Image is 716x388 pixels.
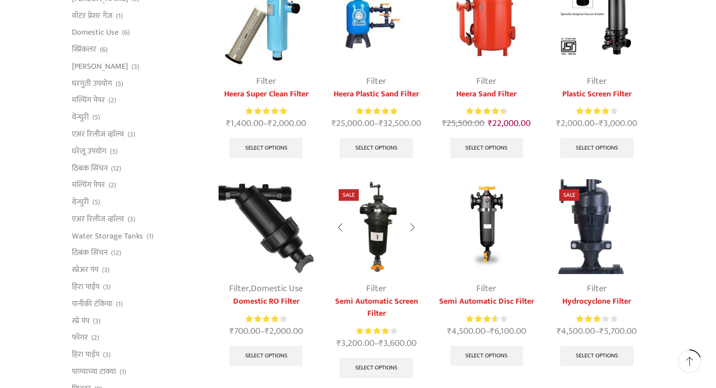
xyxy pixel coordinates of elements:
[576,106,609,116] span: Rated out of 5
[329,117,424,131] span: –
[379,116,421,131] bdi: 32,500.00
[72,295,113,312] a: पानीकी टंकिया
[219,179,314,274] img: Y-Type-Filter
[490,324,494,339] span: ₹
[490,324,526,339] bdi: 6,100.00
[587,74,607,89] a: Filter
[122,28,130,38] span: (6)
[72,194,89,211] a: वेन्चुरी
[116,79,123,89] span: (5)
[219,117,314,131] span: –
[147,231,153,241] span: (1)
[109,180,116,190] span: (2)
[442,116,484,131] bdi: 25,500.00
[72,244,108,262] a: ठिबक सिंचन
[466,106,507,116] div: Rated 4.50 out of 5
[219,282,314,296] div: ,
[559,189,579,201] span: Sale
[103,282,111,292] span: (3)
[72,126,124,143] a: एअर रिलीज व्हाॅल्व
[366,74,386,89] a: Filter
[329,88,424,100] a: Heera Plastic Sand Filter
[72,7,113,24] a: वॉटर प्रेशर गेज
[116,299,123,309] span: (1)
[246,314,286,324] div: Rated 4.00 out of 5
[337,336,374,351] bdi: 3,200.00
[120,367,126,377] span: (1)
[379,336,383,351] span: ₹
[93,316,100,326] span: (3)
[447,324,485,339] bdi: 4,500.00
[337,336,341,351] span: ₹
[72,262,98,279] a: स्प्रेअर पंप
[488,116,531,131] bdi: 22,000.00
[587,281,607,296] a: Filter
[450,138,524,158] a: Select options for “Heera Sand Filter”
[91,333,99,343] span: (2)
[128,214,135,224] span: (3)
[229,281,249,296] a: Filter
[466,314,496,324] span: Rated out of 5
[100,45,108,55] span: (6)
[379,336,417,351] bdi: 3,600.00
[379,116,383,131] span: ₹
[230,346,303,366] a: Select options for “Domestic RO Filter”
[556,116,594,131] bdi: 2,000.00
[450,346,524,366] a: Select options for “Semi Automatic Disc Filter”
[92,197,100,207] span: (5)
[356,326,388,336] span: Rated out of 5
[110,147,118,157] span: (5)
[72,58,128,75] a: [PERSON_NAME]
[332,116,374,131] bdi: 25,000.00
[251,281,303,296] a: Domestic Use
[549,325,644,338] span: –
[111,248,121,258] span: (12)
[329,179,424,274] img: Semi Automatic Screen Filter
[549,88,644,100] a: Plastic Screen Filter
[72,75,112,92] a: घरगुती उपयोग
[72,210,124,227] a: एअर रिलीज व्हाॅल्व
[576,314,602,324] span: Rated out of 5
[226,116,263,131] bdi: 1,400.00
[246,106,286,116] div: Rated 5.00 out of 5
[439,325,534,338] span: –
[488,116,492,131] span: ₹
[230,324,260,339] bdi: 700.00
[476,74,496,89] a: Filter
[356,106,397,116] span: Rated out of 5
[599,324,604,339] span: ₹
[132,62,139,72] span: (3)
[72,329,88,346] a: फॉगर
[116,11,123,21] span: (1)
[476,281,496,296] a: Filter
[219,325,314,338] span: –
[72,24,119,41] a: Domestic Use
[576,314,617,324] div: Rated 3.20 out of 5
[219,88,314,100] a: Heera Super Clean Filter
[329,337,424,350] span: –
[599,324,637,339] bdi: 5,700.00
[329,296,424,320] a: Semi Automatic Screen Filter
[72,160,108,177] a: ठिबक सिंचन
[340,358,413,378] a: Select options for “Semi Automatic Screen Filter”
[268,116,272,131] span: ₹
[230,324,234,339] span: ₹
[340,138,413,158] a: Select options for “Heera Plastic Sand Filter”
[599,116,603,131] span: ₹
[72,363,116,380] a: पाण्याच्या टाक्या
[109,95,116,105] span: (2)
[466,106,503,116] span: Rated out of 5
[442,116,447,131] span: ₹
[366,281,386,296] a: Filter
[72,279,99,296] a: हिरा पाईप
[72,177,105,194] a: मल्चिंग पेपर
[226,116,231,131] span: ₹
[356,326,397,336] div: Rated 3.92 out of 5
[256,74,276,89] a: Filter
[72,312,89,329] a: स्प्रे पंप
[560,138,634,158] a: Select options for “Plastic Screen Filter”
[102,265,110,275] span: (3)
[246,106,286,116] span: Rated out of 5
[557,324,561,339] span: ₹
[576,106,617,116] div: Rated 4.00 out of 5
